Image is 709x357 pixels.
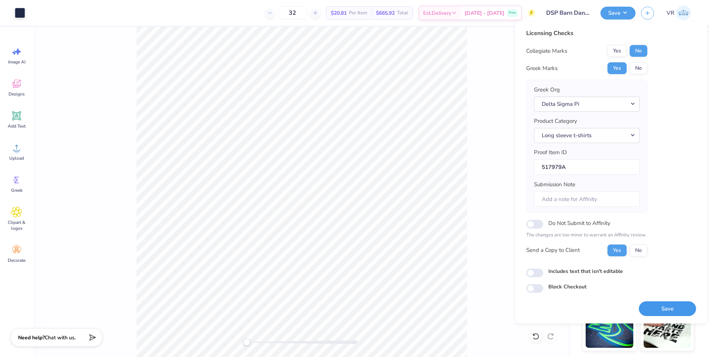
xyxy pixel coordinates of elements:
label: Includes text that isn't editable [548,267,623,275]
input: Untitled Design [541,6,595,20]
div: Collegiate Marks [526,47,567,55]
span: [DATE] - [DATE] [465,9,504,17]
label: Greek Org [534,86,560,94]
span: Free [509,10,516,15]
span: Per Item [349,9,367,17]
label: Do Not Submit to Affinity [548,218,610,228]
button: No [630,45,647,57]
div: Licensing Checks [526,29,647,38]
img: Glow in the Dark Ink [586,311,633,348]
span: Image AI [8,59,25,65]
img: Water based Ink [644,311,691,348]
button: Save [639,301,696,316]
span: Greek [11,187,23,193]
span: Clipart & logos [4,219,29,231]
strong: Need help? [18,334,45,341]
button: Delta Sigma Pi [534,97,640,112]
button: Long sleeve t-shirts [534,128,640,143]
span: Designs [8,91,25,97]
span: $665.92 [376,9,395,17]
button: Yes [607,62,627,74]
input: Add a note for Affinity [534,191,640,207]
div: Greek Marks [526,64,558,73]
button: Save [600,7,636,20]
button: No [630,245,647,256]
span: Total [397,9,408,17]
label: Block Checkout [548,283,586,291]
span: Est. Delivery [423,9,451,17]
input: – – [278,6,307,20]
button: Yes [607,45,627,57]
label: Product Category [534,117,577,125]
span: VR [667,9,674,17]
p: The changes are too minor to warrant an Affinity review. [526,232,647,239]
label: Submission Note [534,180,575,189]
span: Add Text [8,123,25,129]
img: Vincent Roxas [676,6,691,20]
a: VR [663,6,694,20]
span: Upload [9,155,24,161]
button: Yes [607,245,627,256]
button: No [630,62,647,74]
span: $20.81 [331,9,347,17]
span: Decorate [8,257,25,263]
div: Send a Copy to Client [526,246,580,254]
label: Proof Item ID [534,148,567,157]
span: Chat with us. [45,334,76,341]
div: Accessibility label [243,339,250,346]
